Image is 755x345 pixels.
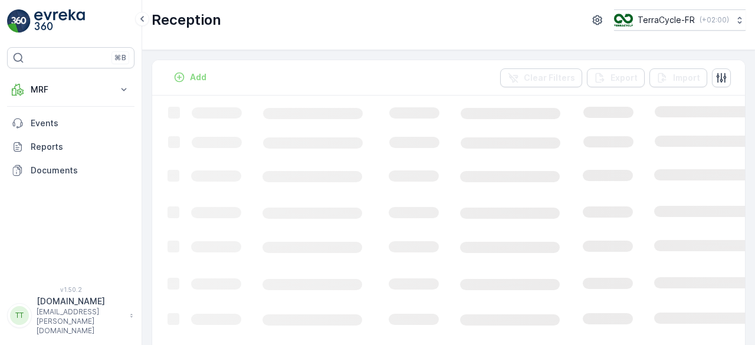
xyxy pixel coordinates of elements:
p: Reception [152,11,221,29]
div: TT [10,306,29,325]
button: Add [169,70,211,84]
p: Add [190,71,206,83]
p: Clear Filters [524,72,575,84]
button: Import [649,68,707,87]
img: logo_light-DOdMpM7g.png [34,9,85,33]
span: v 1.50.2 [7,286,134,293]
button: Export [587,68,645,87]
a: Documents [7,159,134,182]
button: Clear Filters [500,68,582,87]
p: Reports [31,141,130,153]
p: MRF [31,84,111,96]
p: [EMAIL_ADDRESS][PERSON_NAME][DOMAIN_NAME] [37,307,124,336]
a: Reports [7,135,134,159]
p: ⌘B [114,53,126,63]
button: TT[DOMAIN_NAME][EMAIL_ADDRESS][PERSON_NAME][DOMAIN_NAME] [7,295,134,336]
p: Export [610,72,638,84]
button: MRF [7,78,134,101]
p: [DOMAIN_NAME] [37,295,124,307]
p: TerraCycle-FR [638,14,695,26]
p: Import [673,72,700,84]
img: logo [7,9,31,33]
button: TerraCycle-FR(+02:00) [614,9,746,31]
p: ( +02:00 ) [700,15,729,25]
p: Events [31,117,130,129]
img: TC_H152nZO.png [614,14,633,27]
p: Documents [31,165,130,176]
a: Events [7,111,134,135]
